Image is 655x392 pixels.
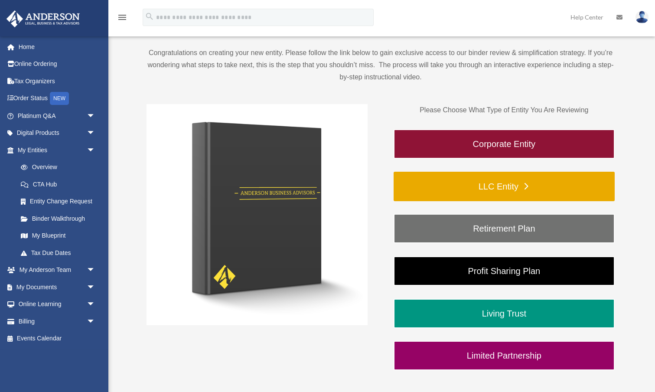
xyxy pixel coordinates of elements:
img: User Pic [635,11,648,23]
a: Entity Change Request [12,193,108,210]
span: arrow_drop_down [87,124,104,142]
a: menu [117,15,127,23]
a: Living Trust [394,299,615,328]
span: arrow_drop_down [87,107,104,125]
div: NEW [50,92,69,105]
a: Platinum Q&Aarrow_drop_down [6,107,108,124]
a: Online Learningarrow_drop_down [6,296,108,313]
a: Overview [12,159,108,176]
span: arrow_drop_down [87,278,104,296]
a: Home [6,38,108,56]
a: Tax Organizers [6,72,108,90]
a: Online Ordering [6,56,108,73]
a: Binder Walkthrough [12,210,104,227]
p: Congratulations on creating your new entity. Please follow the link below to gain exclusive acces... [147,47,615,83]
i: menu [117,12,127,23]
a: Corporate Entity [394,129,615,159]
a: Billingarrow_drop_down [6,313,108,330]
a: Profit Sharing Plan [394,256,615,286]
a: Limited Partnership [394,341,615,370]
a: My Documentsarrow_drop_down [6,278,108,296]
span: arrow_drop_down [87,261,104,279]
span: arrow_drop_down [87,141,104,159]
img: Anderson Advisors Platinum Portal [4,10,82,27]
span: arrow_drop_down [87,313,104,330]
a: Order StatusNEW [6,90,108,108]
p: Please Choose What Type of Entity You Are Reviewing [394,104,615,116]
a: My Blueprint [12,227,108,245]
a: CTA Hub [12,176,108,193]
a: Events Calendar [6,330,108,347]
i: search [145,12,154,21]
a: Retirement Plan [394,214,615,243]
a: Digital Productsarrow_drop_down [6,124,108,142]
a: My Entitiesarrow_drop_down [6,141,108,159]
a: Tax Due Dates [12,244,108,261]
a: My Anderson Teamarrow_drop_down [6,261,108,279]
span: arrow_drop_down [87,296,104,314]
a: LLC Entity [394,172,615,201]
